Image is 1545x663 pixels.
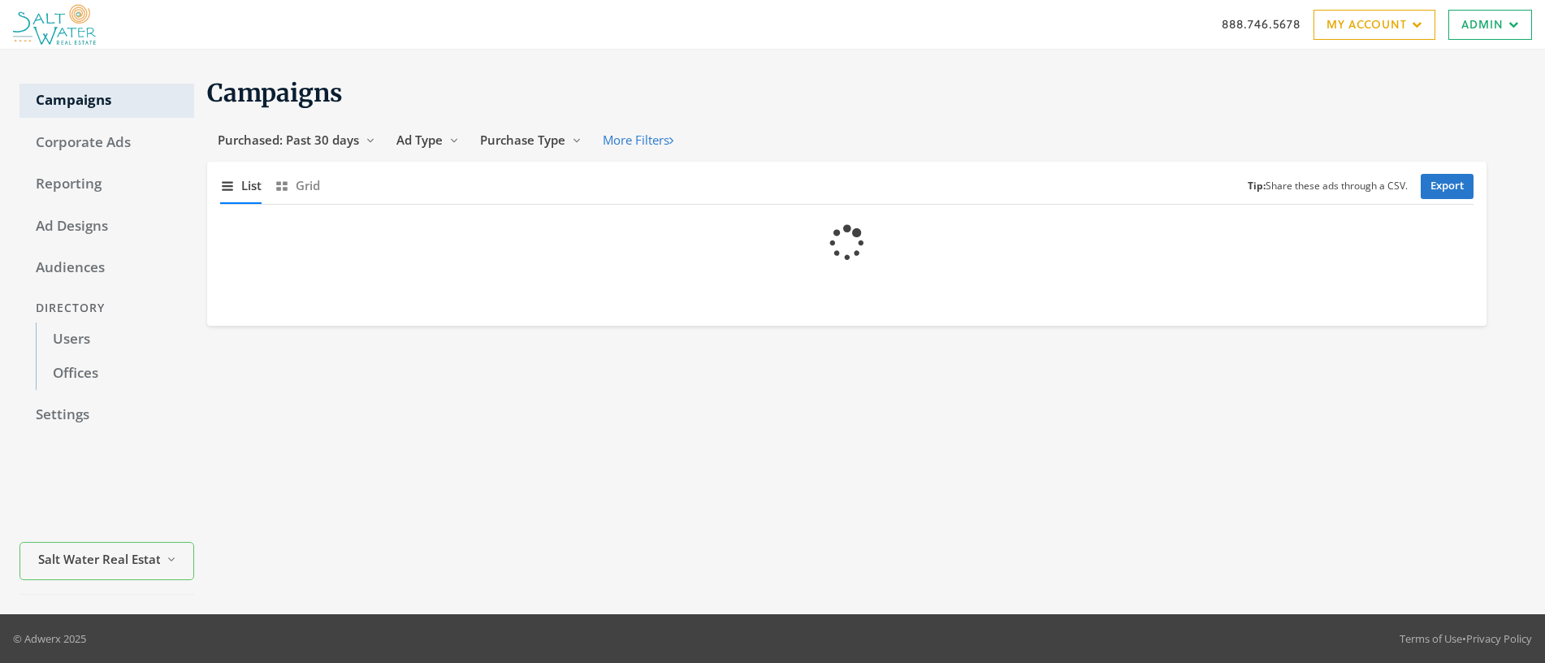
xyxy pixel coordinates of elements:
a: Offices [36,357,194,391]
div: • [1400,630,1532,647]
span: Ad Type [396,132,443,148]
a: Corporate Ads [19,126,194,160]
button: Purchase Type [470,125,592,155]
img: Adwerx [13,4,96,45]
a: Export [1421,174,1474,199]
span: Campaigns [207,77,343,108]
a: Privacy Policy [1466,631,1532,646]
a: Ad Designs [19,210,194,244]
a: Users [36,323,194,357]
span: Grid [296,176,320,195]
a: Admin [1448,10,1532,40]
a: Settings [19,398,194,432]
a: 888.746.5678 [1222,15,1300,32]
button: Ad Type [386,125,470,155]
span: Purchase Type [480,132,565,148]
a: Audiences [19,251,194,285]
span: List [241,176,262,195]
button: More Filters [592,125,684,155]
button: Grid [275,168,320,203]
a: Reporting [19,167,194,201]
span: Purchased: Past 30 days [218,132,359,148]
p: © Adwerx 2025 [13,630,86,647]
span: Salt Water Real Estate [38,550,160,569]
small: Share these ads through a CSV. [1248,179,1408,194]
button: Purchased: Past 30 days [207,125,386,155]
div: Directory [19,293,194,323]
a: My Account [1313,10,1435,40]
a: Terms of Use [1400,631,1462,646]
a: Campaigns [19,84,194,118]
button: List [220,168,262,203]
button: Salt Water Real Estate [19,542,194,580]
b: Tip: [1248,179,1266,193]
